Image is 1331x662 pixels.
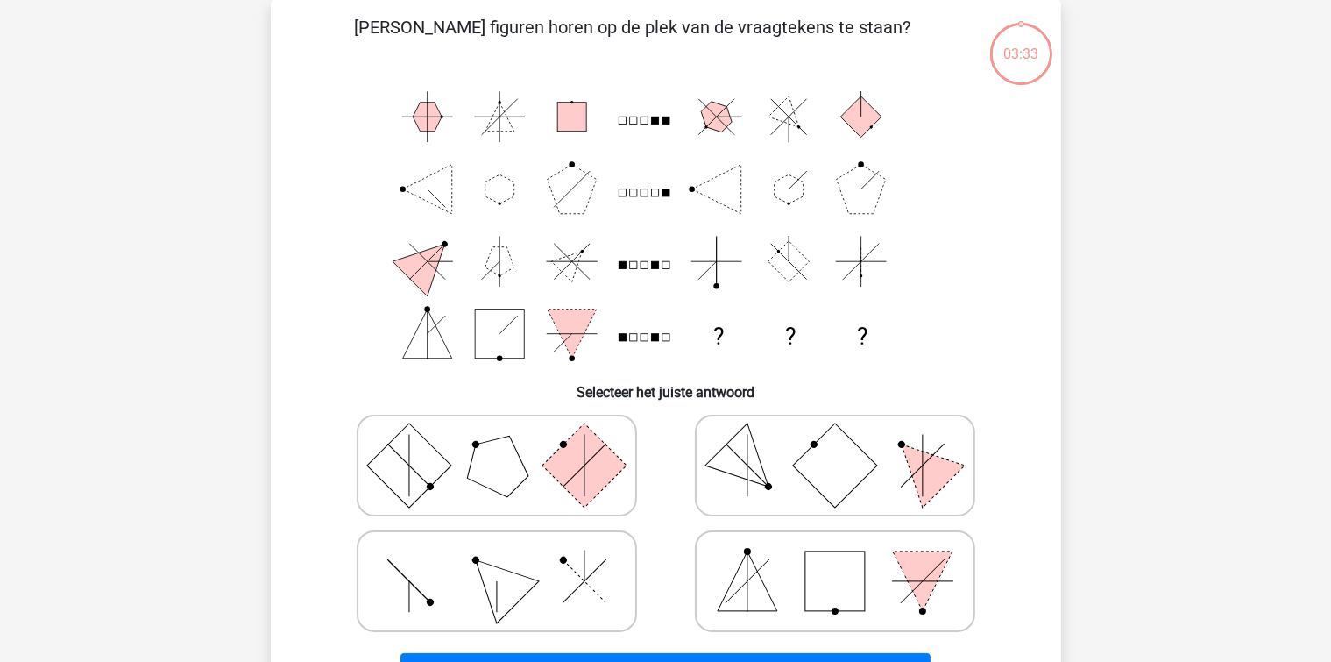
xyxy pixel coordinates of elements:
[712,324,723,350] text: ?
[988,21,1054,65] div: 03:33
[299,370,1033,401] h6: Selecteer het juiste antwoord
[857,324,867,350] text: ?
[785,324,796,350] text: ?
[299,14,967,67] p: [PERSON_NAME] figuren horen op de plek van de vraagtekens te staan?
